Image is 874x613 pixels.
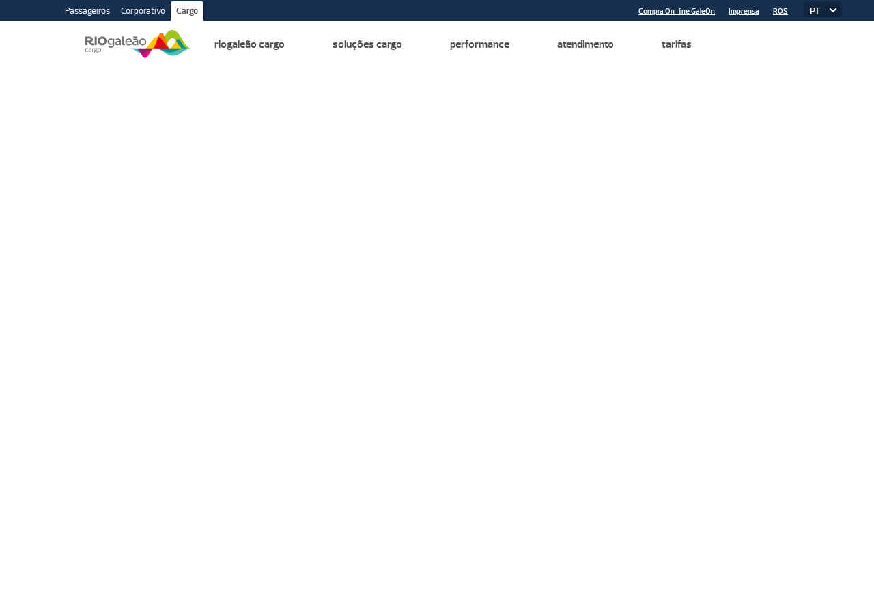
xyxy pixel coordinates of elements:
a: Atendimento [557,38,614,51]
a: Riogaleão Cargo [214,38,285,51]
a: Cargo [171,1,203,23]
a: RQS [773,7,788,16]
a: Tarifas [662,38,692,51]
a: Passageiros [59,1,115,23]
a: Soluções Cargo [333,38,402,51]
a: Corporativo [115,1,171,23]
a: Imprensa [729,7,759,16]
a: Compra On-line GaleOn [638,7,715,16]
a: Performance [450,38,509,51]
